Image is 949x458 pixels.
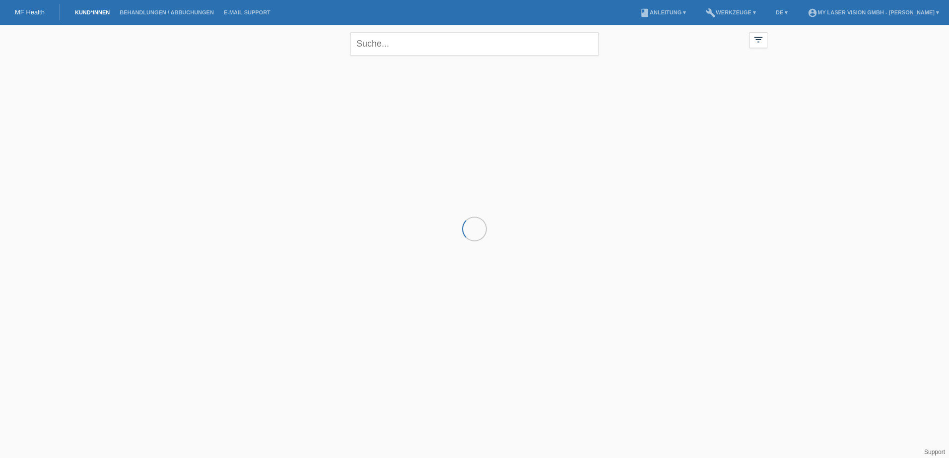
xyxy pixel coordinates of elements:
a: Support [924,449,945,456]
i: build [706,8,716,18]
a: buildWerkzeuge ▾ [701,9,761,15]
a: E-Mail Support [219,9,275,15]
a: Kund*innen [70,9,115,15]
a: DE ▾ [771,9,793,15]
a: bookAnleitung ▾ [635,9,691,15]
i: book [640,8,650,18]
a: MF Health [15,8,45,16]
i: filter_list [753,34,764,45]
a: account_circleMy Laser Vision GmbH - [PERSON_NAME] ▾ [803,9,944,15]
i: account_circle [808,8,817,18]
a: Behandlungen / Abbuchungen [115,9,219,15]
input: Suche... [350,32,599,56]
